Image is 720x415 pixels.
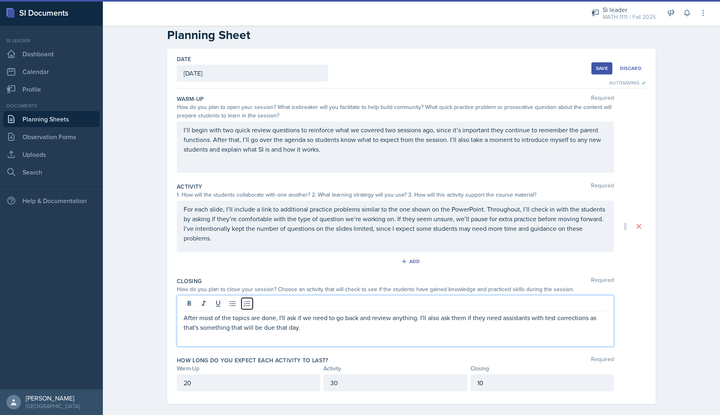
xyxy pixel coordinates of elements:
label: Activity [177,183,202,191]
a: Planning Sheets [3,111,100,127]
a: Calendar [3,64,100,80]
p: 30 [330,378,460,388]
div: Documents [3,102,100,109]
span: Required [591,277,614,285]
label: How long do you expect each activity to last? [177,356,328,364]
button: Add [399,255,425,267]
div: Closing [470,364,614,373]
p: For each slide, I’ll include a link to additional practice problems similar to the one shown on t... [184,204,607,243]
a: Observation Forms [3,129,100,145]
div: Help & Documentation [3,193,100,209]
div: [GEOGRAPHIC_DATA] [26,402,80,410]
div: How do you plan to close your session? Choose an activity that will check to see if the students ... [177,285,614,294]
div: Warm-Up [177,364,320,373]
div: Autosaving [609,79,646,86]
span: Required [591,95,614,103]
h2: Planning Sheet [167,28,656,42]
a: Profile [3,81,100,97]
div: Add [403,258,420,265]
div: MATH 1111 / Fall 2025 [603,13,656,21]
div: [PERSON_NAME] [26,394,80,402]
p: 20 [184,378,313,388]
a: Uploads [3,146,100,162]
div: Save [596,65,608,72]
button: Save [591,62,612,74]
label: Date [177,55,191,63]
label: Warm-Up [177,95,204,103]
div: Discard [620,65,642,72]
p: I’ll begin with two quick review questions to reinforce what we covered two sessions ago, since i... [184,125,607,154]
div: 1. How will the students collaborate with one another? 2. What learning strategy will you use? 3.... [177,191,614,199]
p: 10 [477,378,607,388]
div: How do you plan to open your session? What icebreaker will you facilitate to help build community... [177,103,614,120]
label: Closing [177,277,202,285]
button: Discard [616,62,646,74]
a: Search [3,164,100,180]
div: Si leader [603,5,656,14]
p: After most of the topics are done, I'll ask if we need to go back and review anything. I'll also ... [184,313,607,332]
span: Required [591,356,614,364]
div: Activity [323,364,467,373]
div: Si leader [3,37,100,44]
a: Dashboard [3,46,100,62]
span: Required [591,183,614,191]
